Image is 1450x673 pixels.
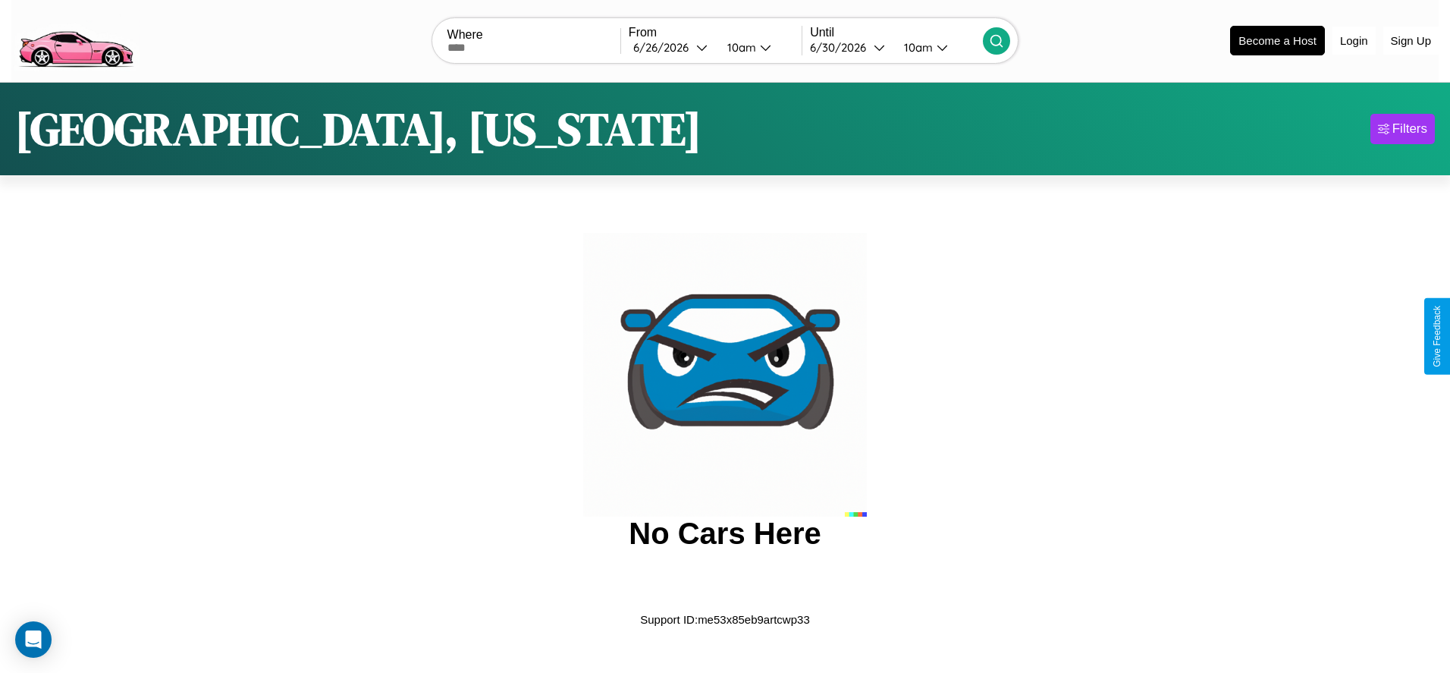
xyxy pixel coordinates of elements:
div: 10am [720,40,760,55]
h2: No Cars Here [629,517,821,551]
button: Login [1332,27,1376,55]
p: Support ID: me53x85eb9artcwp33 [640,609,809,630]
label: From [629,26,802,39]
label: Where [447,28,620,42]
button: 6/26/2026 [629,39,715,55]
button: 10am [892,39,983,55]
img: car [583,233,867,517]
h1: [GEOGRAPHIC_DATA], [US_STATE] [15,98,701,160]
label: Until [810,26,983,39]
div: Give Feedback [1432,306,1442,367]
div: Filters [1392,121,1427,137]
div: 6 / 30 / 2026 [810,40,874,55]
button: 10am [715,39,802,55]
div: 10am [896,40,937,55]
div: Open Intercom Messenger [15,621,52,658]
div: 6 / 26 / 2026 [633,40,696,55]
button: Sign Up [1383,27,1439,55]
img: logo [11,8,140,71]
button: Become a Host [1230,26,1325,55]
button: Filters [1370,114,1435,144]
